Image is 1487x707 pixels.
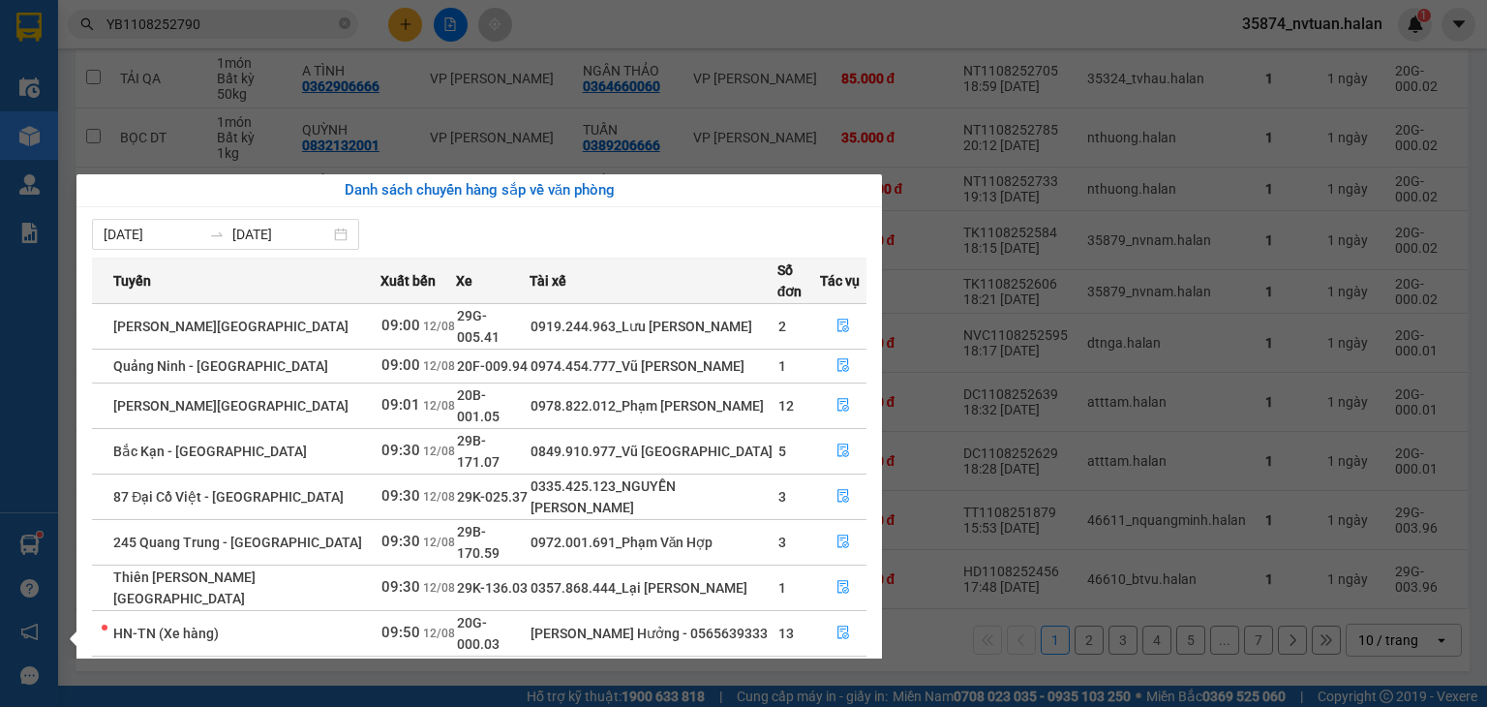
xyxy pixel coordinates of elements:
span: 3 [778,535,786,550]
span: file-done [836,444,850,459]
span: swap-right [209,227,225,242]
span: 87 Đại Cồ Việt - [GEOGRAPHIC_DATA] [113,489,344,505]
div: Danh sách chuyến hàng sắp về văn phòng [92,179,866,202]
button: file-done [821,572,865,603]
span: Tài xế [530,270,566,292]
button: file-done [821,527,865,558]
span: 09:50 [381,624,420,641]
span: 09:30 [381,533,420,550]
span: Tuyến [113,270,151,292]
div: 0849.910.977_Vũ [GEOGRAPHIC_DATA] [531,441,776,462]
span: file-done [836,580,850,596]
span: 2 [778,319,786,334]
span: 5 [778,444,786,459]
span: 12/08 [423,627,455,640]
span: 13 [778,626,794,641]
button: file-done [821,311,865,342]
div: 0335.425.123_NGUYỄN [PERSON_NAME] [531,476,776,518]
button: file-done [821,390,865,421]
span: to [209,227,225,242]
span: 12/08 [423,359,455,373]
span: [PERSON_NAME][GEOGRAPHIC_DATA] [113,319,349,334]
span: Thiên [PERSON_NAME][GEOGRAPHIC_DATA] [113,569,256,606]
span: 09:30 [381,442,420,459]
span: Xe [456,270,472,292]
span: Quảng Ninh - [GEOGRAPHIC_DATA] [113,358,328,374]
span: 12/08 [423,536,455,549]
span: 20B-001.05 [457,387,500,424]
div: 0357.868.444_Lại [PERSON_NAME] [531,577,776,599]
span: file-done [836,398,850,414]
input: Từ ngày [104,224,201,245]
span: file-done [836,358,850,374]
span: file-done [836,319,850,334]
span: 09:01 [381,396,420,414]
span: 09:30 [381,487,420,505]
span: 29B-171.07 [457,433,500,470]
span: 12/08 [423,399,455,413]
span: 12/08 [423,490,455,504]
span: 3 [778,489,786,505]
span: 09:30 [381,578,420,596]
input: Đến ngày [232,224,330,245]
span: Bắc Kạn - [GEOGRAPHIC_DATA] [113,444,307,459]
span: 1 [778,580,786,596]
span: 1 [778,358,786,374]
span: 20F-009.94 [457,358,528,374]
div: 0919.244.963_Lưu [PERSON_NAME] [531,316,776,337]
div: [PERSON_NAME] Hưởng - 0565639333 [531,623,776,644]
span: 29K-136.03 [457,580,528,596]
span: 245 Quang Trung - [GEOGRAPHIC_DATA] [113,535,362,550]
span: [PERSON_NAME][GEOGRAPHIC_DATA] [113,398,349,414]
button: file-done [821,481,865,512]
span: 12 [778,398,794,414]
span: 20G-000.03 [457,615,500,652]
span: 12/08 [423,445,455,458]
span: 12/08 [423,320,455,333]
span: Tác vụ [820,270,860,292]
span: 09:00 [381,356,420,374]
span: file-done [836,489,850,505]
button: file-done [821,618,865,649]
span: 09:00 [381,317,420,334]
span: 29K-025.37 [457,489,528,505]
div: 0978.822.012_Phạm [PERSON_NAME] [531,395,776,416]
button: file-done [821,436,865,467]
span: 29B-170.59 [457,524,500,561]
span: file-done [836,626,850,641]
span: HN-TN (Xe hàng) [113,626,219,641]
span: 12/08 [423,581,455,595]
button: file-done [821,351,865,382]
span: Số đơn [777,260,820,302]
div: 0974.454.777_Vũ [PERSON_NAME] [531,355,776,377]
span: file-done [836,535,850,550]
span: Xuất bến [380,270,436,292]
div: 0972.001.691_Phạm Văn Hợp [531,532,776,553]
span: 29G-005.41 [457,308,500,345]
